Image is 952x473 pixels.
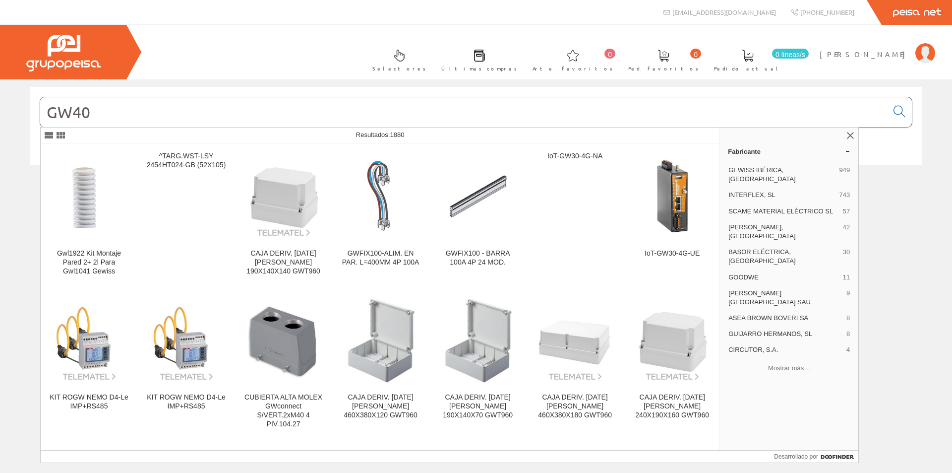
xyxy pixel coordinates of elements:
a: Últimas compras [431,41,522,77]
img: CAJA DERIV. 44CE LISA 240X190X160 GWT960 [632,300,713,381]
font: INTERFLEX, SL [728,191,775,199]
a: Fabricante [720,143,858,159]
font: 949 [839,166,850,174]
font: GWFIX100 - BARRA 100A 4P 24 MOD. [446,249,510,266]
font: IoT-GW30-4G-NA [547,152,602,160]
font: CUBIERTA ALTA MOLEX GWconnect S/VERT.2xM40 4 PIV.104.27 [244,393,322,428]
font: GOODWE [728,273,759,281]
a: IoT-GW30-4G-NA [527,144,623,287]
font: GEWISS IBÉRICA, [GEOGRAPHIC_DATA] [728,166,795,183]
img: IoT-GW30-4G-UE [632,156,713,237]
font: ^TARG.WST-LSY 2454HT024-GB (52X105) [147,152,226,169]
font: Pedido actual [714,65,781,72]
font: [PERSON_NAME] [GEOGRAPHIC_DATA] SAU [728,289,811,306]
a: [PERSON_NAME] [820,41,935,51]
img: CAJA DERIV. 44CE LISA 460X380X180 GWT960 [535,300,615,381]
font: GWFIX100-ALIM. EN PAR. L=400MM 4P 100A [342,249,419,266]
font: [PHONE_NUMBER] [800,8,854,16]
font: Fabricante [728,148,761,155]
a: Selectores [362,41,431,77]
button: Mostrar más… [724,359,854,376]
font: CAJA DERIV. [DATE] [PERSON_NAME] 460X380X120 GWT960 [344,393,417,419]
a: KIT ROGW NEMO D4-Le IMP+RS485 KIT ROGW NEMO D4-Le IMP+RS485 [41,288,137,440]
font: IoT-GW30-4G-UE [645,249,700,257]
font: 0 [608,51,612,59]
font: CAJA DERIV. [DATE] [PERSON_NAME] 240X190X160 GWT960 [635,393,709,419]
font: KIT ROGW NEMO D4-Le IMP+RS485 [50,393,128,410]
img: CAJA DERIV. 44CE LISA 190X140X140 GWT960 [243,156,324,237]
a: GWFIX100 - BARRA 100A 4P 24 MOD. GWFIX100 - BARRA 100A 4P 24 MOD. [429,144,526,287]
font: Últimas compras [441,65,517,72]
font: BASOR ELÉCTRICA, [GEOGRAPHIC_DATA] [728,248,795,265]
font: 9 [846,289,850,297]
font: 743 [839,191,850,199]
a: CUBIERTA ALTA MOLEX GWconnect S/VERT.2xM40 4 PIV.104.27 CUBIERTA ALTA MOLEX GWconnect S/VERT.2xM4... [235,288,332,440]
font: 30 [843,248,850,256]
font: 8 [846,314,850,322]
font: 0 líneas/s [775,51,805,59]
font: GUIJARRO HERMANOS, SL [728,330,812,338]
font: [EMAIL_ADDRESS][DOMAIN_NAME] [672,8,776,16]
a: IoT-GW30-4G-UE IoT-GW30-4G-UE [624,144,720,287]
a: ^TARG.WST-LSY 2454HT024-GB (52X105) [138,144,235,287]
font: KIT ROGW NEMO D4-Le IMP+RS485 [147,393,225,410]
a: Gwl1922 Kit Montaje Pared 2+ 2l Para Gwl1041 Gewiss Gwl1922 Kit Montaje Pared 2+ 2l Para Gwl1041 ... [41,144,137,287]
img: KIT ROGW NEMO D4-Le IMP+RS485 [49,300,129,381]
font: Gwl1922 Kit Montaje Pared 2+ 2l Para Gwl1041 Gewiss [57,249,121,275]
a: CAJA DERIV. 44CE LISA 190X140X140 GWT960 CAJA DERIV. [DATE] [PERSON_NAME] 190X140X140 GWT960 [235,144,332,287]
font: [PERSON_NAME], [GEOGRAPHIC_DATA] [728,223,795,240]
a: Desarrollado por [774,451,858,463]
a: CAJA DERIV. 44CE LISA 240X190X160 GWT960 CAJA DERIV. [DATE] [PERSON_NAME] 240X190X160 GWT960 [624,288,720,440]
font: CIRCUTOR, S.A. [728,346,778,353]
font: CAJA DERIV. [DATE] [PERSON_NAME] 460X380X180 GWT960 [538,393,612,419]
font: Desarrollado por [774,453,818,460]
font: Resultados: [356,131,390,138]
img: KIT ROGW NEMO D4-Le IMP+RS485 [146,300,227,381]
a: CAJA DERIV. 44CE LISA 460X380X120 GWT960 CAJA DERIV. [DATE] [PERSON_NAME] 460X380X120 GWT960 [332,288,429,440]
font: Mostrar más… [768,364,810,371]
font: 4 [846,346,850,353]
a: GWFIX100-ALIM. EN PAR. L=400MM 4P 100A GWFIX100-ALIM. EN PAR. L=400MM 4P 100A [332,144,429,287]
font: ASEA BROWN BOVERI SA [728,314,808,322]
a: CAJA DERIV. 44CE LISA 460X380X180 GWT960 CAJA DERIV. [DATE] [PERSON_NAME] 460X380X180 GWT960 [527,288,623,440]
font: SCAME MATERIAL ELÉCTRICO SL [728,207,833,215]
font: 0 [694,51,698,59]
a: KIT ROGW NEMO D4-Le IMP+RS485 KIT ROGW NEMO D4-Le IMP+RS485 [138,288,235,440]
font: Selectores [372,65,426,72]
font: Arte. favoritos [533,65,613,72]
img: CUBIERTA ALTA MOLEX GWconnect S/VERT.2xM40 4 PIV.104.27 [243,297,324,384]
img: Gwl1922 Kit Montaje Pared 2+ 2l Para Gwl1041 Gewiss [49,160,129,233]
font: Ped. favoritos [628,65,699,72]
font: CAJA DERIV. [DATE] [PERSON_NAME] 190X140X70 GWT960 [443,393,513,419]
img: CAJA DERIV. 44CE LISA 190X140X70 GWT960 [442,296,514,385]
font: 42 [843,223,850,231]
img: CAJA DERIV. 44CE LISA 460X380X120 GWT960 [345,296,416,385]
font: 11 [843,273,850,281]
font: 8 [846,330,850,338]
img: GWFIX100-ALIM. EN PAR. L=400MM 4P 100A [351,159,411,234]
img: GWFIX100 - BARRA 100A 4P 24 MOD. [448,159,508,234]
input: Buscar... [40,97,888,127]
font: 1880 [390,131,404,138]
font: 57 [843,207,850,215]
font: [PERSON_NAME] [820,50,910,59]
a: CAJA DERIV. 44CE LISA 190X140X70 GWT960 CAJA DERIV. [DATE] [PERSON_NAME] 190X140X70 GWT960 [429,288,526,440]
font: CAJA DERIV. [DATE] [PERSON_NAME] 190X140X140 GWT960 [246,249,320,275]
img: Grupo Peisa [26,35,101,71]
